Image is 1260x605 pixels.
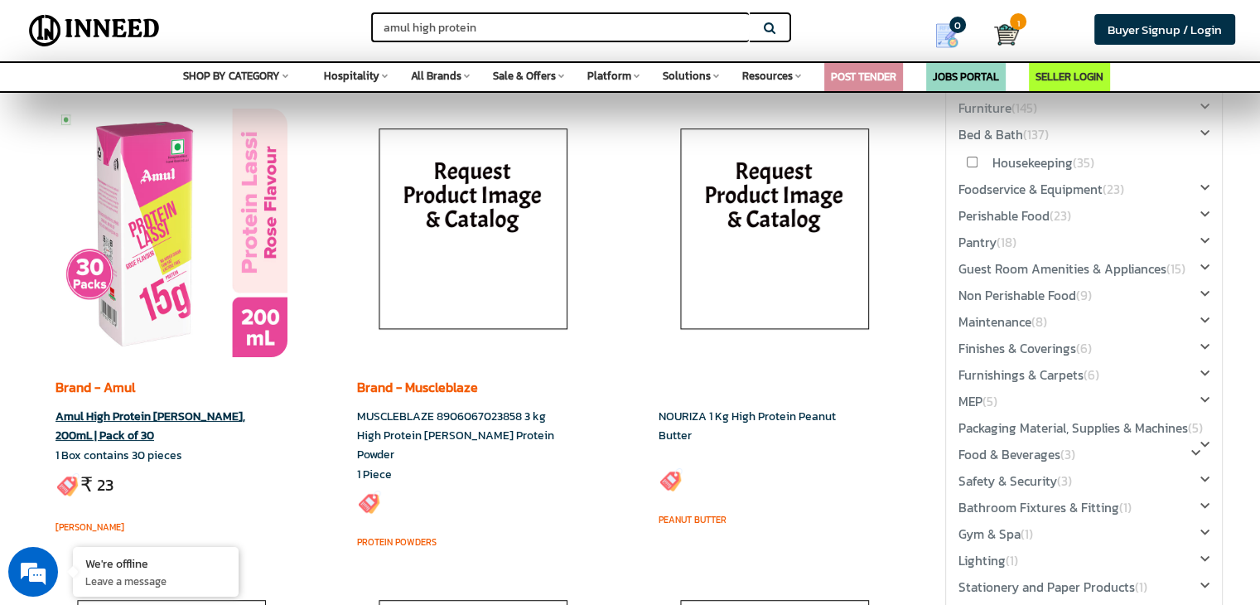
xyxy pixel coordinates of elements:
span: (1) [1119,498,1132,517]
a: Furnishings & Carpets(6) [958,367,1099,385]
span: (23) [1050,206,1071,225]
em: Submit [243,476,301,498]
span: MEP [958,392,997,411]
span: (9) [1076,286,1092,305]
span: (5) [1188,419,1203,438]
span: Bed & Bath [958,125,1049,144]
img: inneed-image-na.png [357,109,589,357]
a: Perishable Food(23) [958,208,1071,225]
a: SELLER LOGIN [1036,69,1103,85]
span: Finishes & Coverings [958,339,1092,358]
span: (3) [1060,445,1075,464]
span: (5) [982,392,997,411]
img: inneed-price-tag.png [357,490,382,515]
h3: 1 Box contains 30 pieces [56,446,273,465]
span: Stationery and Paper Products [958,578,1147,597]
span: (6) [1084,365,1099,385]
a: my Quotes 0 [912,17,994,55]
a: Food & Beverages(3) [958,447,1075,464]
span: Foodservice & Equipment [958,180,1124,199]
span: (35) [1073,153,1094,172]
span: Perishable Food [958,206,1071,225]
img: logo_Zg8I0qSkbAqR2WFHt3p6CTuqpyXMFPubPcD2OT02zFN43Cy9FUNNG3NEPhM_Q1qe_.png [28,99,70,109]
span: (3) [1057,472,1072,491]
a: Lighting(1) [958,553,1018,570]
a: Stationery and Paper Products(1) [958,579,1147,597]
span: 1 [1010,13,1026,30]
span: Housekeeping [992,153,1094,172]
a: Packaging Material, Supplies & Machines(5) [958,420,1203,438]
a: Peanut Butter [659,513,727,526]
a: Finishes & Coverings(6) [958,341,1092,358]
p: Leave a message [85,574,226,588]
span: Resources [742,68,793,84]
span: Non Perishable Food [958,286,1092,305]
img: 75425.jpg [56,109,287,357]
a: Brand - Amul [56,377,135,397]
span: Guest Room Amenities & Appliances [958,259,1185,278]
span: Bathroom Fixtures & Fitting [958,498,1132,517]
a: Bathroom Fixtures & Fitting(1) [958,500,1132,517]
a: Furniture(145) [958,100,1037,118]
span: (18) [997,233,1016,252]
span: Gym & Spa [958,525,1033,544]
img: inneed-price-tag.png [56,472,80,497]
span: (1) [1006,551,1018,570]
a: Guest Room Amenities & Appliances(15) [958,261,1185,278]
span: We are offline. Please leave us a message. [35,191,289,359]
span: (1) [1021,525,1033,544]
span: Hospitality [324,68,379,84]
div: Leave a message [86,93,278,114]
span: (137) [1023,125,1049,144]
span: Food & Beverages [958,445,1075,464]
img: salesiqlogo_leal7QplfZFryJ6FIlVepeu7OftD7mt8q6exU6-34PB8prfIgodN67KcxXM9Y7JQ_.png [114,400,126,410]
a: MEP(5) [958,394,997,411]
span: Sale & Offers [493,68,556,84]
span: (15) [1166,259,1185,278]
span: Furniture [958,99,1037,118]
div: We're offline [85,555,226,571]
div: Minimize live chat window [272,8,311,48]
span: (8) [1031,312,1047,332]
a: POST TENDER [831,69,896,85]
span: (1) [1135,578,1147,597]
span: (6) [1076,339,1092,358]
ins: 23 [97,473,113,497]
a: Gym & Spa(1) [958,526,1033,544]
span: All Brands [411,68,461,84]
h3: 1 Piece [357,465,574,484]
span: (23) [1103,180,1124,199]
span: Lighting [958,551,1018,570]
img: Show My Quotes [934,23,959,48]
span: 0 [949,17,966,33]
a: Foodservice & Equipment(23) [958,181,1124,199]
span: Packaging Material, Supplies & Machines [958,419,1203,438]
span: Pantry [958,233,1016,252]
a: Cart 1 [994,17,1007,53]
em: Driven by SalesIQ [130,399,210,411]
a: [PERSON_NAME] [56,520,124,534]
span: Solutions [663,68,711,84]
a: Maintenance(8) [958,314,1047,332]
a: Brand - Muscleblaze [357,377,478,397]
a: Safety & Security(3) [958,473,1072,491]
span: Furnishings & Carpets [958,365,1099,385]
a: Buyer Signup / Login [1094,14,1235,45]
span: ₹ [80,471,97,499]
input: Search for Brands, Products, Sellers, Manufacturers... [371,12,749,42]
span: Maintenance [958,312,1047,332]
a: NOURIZA 1 Kg High Protein Peanut Butter [659,408,836,444]
img: Inneed.Market [22,10,167,51]
a: Protein Powders [357,535,437,549]
span: (145) [1011,99,1037,118]
a: Bed & Bath(137) [958,127,1049,144]
a: Amul High Protein [PERSON_NAME], 200mL | Pack of 30 [56,408,245,444]
img: Cart [994,22,1019,47]
span: Safety & Security [958,472,1072,491]
span: SHOP BY CATEGORY [183,68,280,84]
span: Platform [587,68,631,84]
a: Non Perishable Food(9) [958,288,1092,305]
textarea: Type your message and click 'Submit' [8,418,316,476]
a: Pantry(18) [958,235,1016,252]
a: MUSCLEBLAZE 8906067023858 3 kg High Protein [PERSON_NAME] Protein Powder [357,408,554,463]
